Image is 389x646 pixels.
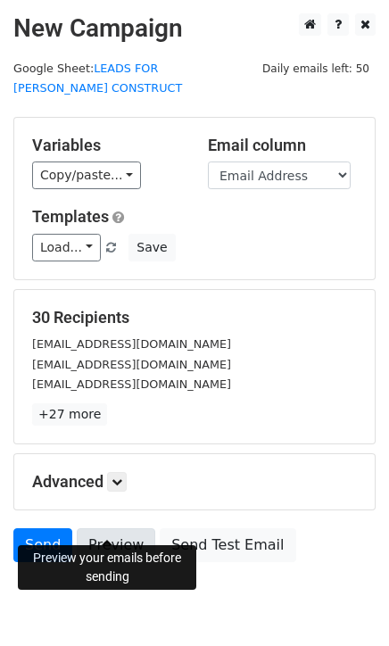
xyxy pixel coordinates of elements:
[32,234,101,261] a: Load...
[32,377,231,391] small: [EMAIL_ADDRESS][DOMAIN_NAME]
[160,528,295,562] a: Send Test Email
[13,528,72,562] a: Send
[18,545,196,590] div: Preview your emails before sending
[32,472,357,492] h5: Advanced
[128,234,175,261] button: Save
[32,308,357,327] h5: 30 Recipients
[32,358,231,371] small: [EMAIL_ADDRESS][DOMAIN_NAME]
[13,62,182,95] small: Google Sheet:
[256,62,376,75] a: Daily emails left: 50
[13,13,376,44] h2: New Campaign
[77,528,155,562] a: Preview
[300,560,389,646] iframe: Chat Widget
[256,59,376,79] span: Daily emails left: 50
[32,337,231,351] small: [EMAIL_ADDRESS][DOMAIN_NAME]
[32,207,109,226] a: Templates
[32,403,107,426] a: +27 more
[13,62,182,95] a: LEADS FOR [PERSON_NAME] CONSTRUCT
[32,136,181,155] h5: Variables
[32,161,141,189] a: Copy/paste...
[208,136,357,155] h5: Email column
